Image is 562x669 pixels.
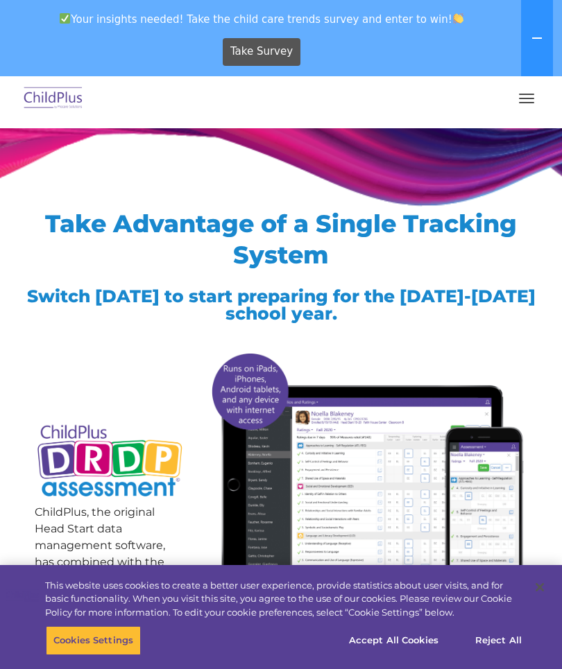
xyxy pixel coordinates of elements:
span: Switch [DATE] to start preparing for the [DATE]-[DATE] school year. [27,286,536,324]
img: ✅ [60,13,70,24]
span: ChildPlus, the original Head Start data management software, has combined with the nationally-ren... [35,505,180,652]
a: Take Survey [223,38,301,66]
span: Take Survey [230,40,293,64]
img: All-devices [206,347,527,593]
button: Reject All [455,626,542,655]
button: Accept All Cookies [341,626,446,655]
button: Cookies Settings [46,626,141,655]
span: Your insights needed! Take the child care trends survey and enter to win! [6,6,518,33]
img: 👏 [453,13,463,24]
div: This website uses cookies to create a better user experience, provide statistics about user visit... [45,579,523,620]
img: ChildPlus by Procare Solutions [21,82,86,115]
button: Close [525,572,555,602]
span: Take Advantage of a Single Tracking System [45,209,517,270]
img: Copyright - DRDP Logo [35,416,185,507]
